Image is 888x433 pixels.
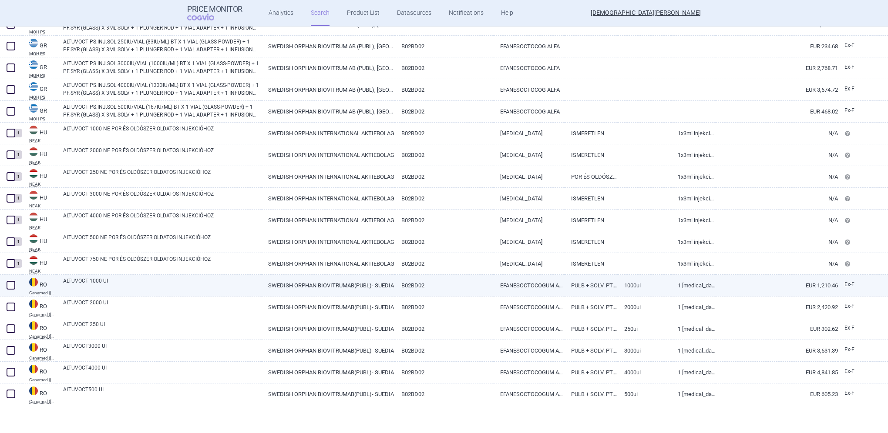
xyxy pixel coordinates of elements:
[395,57,493,79] a: B02BD02
[494,57,565,79] a: EFANESOCTOCOG ALFA
[187,5,242,13] strong: Price Monitor
[494,123,565,144] a: [MEDICAL_DATA]
[844,86,854,92] span: Ex-factory price
[494,362,565,383] a: EFANESOCTOCOGUM ALFA
[29,182,57,187] abbr: NEAK — PUPHA database published by the National Health Insurance Fund of Hungary.
[565,123,618,144] a: ISMERETLEN
[23,299,57,317] a: ROROCanamed ([DOMAIN_NAME] - Canamed Annex 1)
[716,101,838,122] a: EUR 468.02
[494,253,565,274] a: [MEDICAL_DATA]
[395,101,493,122] a: B02BD02
[63,386,262,401] a: ALTUVOCT500 UI
[844,281,854,287] span: Ex-factory price
[29,204,57,208] abbr: NEAK — PUPHA database published by the National Health Insurance Fund of Hungary.
[618,318,671,340] a: 250UI
[29,213,38,221] img: Hungary
[844,64,854,70] span: Ex-factory price
[262,318,395,340] a: SWEDISH ORPHAN BIOVITRUMAB(PUBL)- SUEDIA
[395,123,493,144] a: B02BD02
[618,383,671,405] a: 500UI
[23,125,57,143] a: HUHUNEAK
[565,188,618,209] a: ISMERETLEN
[844,325,854,331] span: Ex-factory price
[262,362,395,383] a: SWEDISH ORPHAN BIOVITRUMAB(PUBL)- SUEDIA
[14,259,22,268] div: 1
[565,253,618,274] a: ISMERETLEN
[23,364,57,382] a: ROROCanamed ([DOMAIN_NAME] - Canamed Annex 1)
[29,291,57,295] abbr: Canamed (Legislatie.just.ro - Canamed Annex 1) — List of maximum prices for domestic purposes. Un...
[29,160,57,165] abbr: NEAK — PUPHA database published by the National Health Insurance Fund of Hungary.
[716,340,838,361] a: EUR 3,631.39
[838,39,870,52] a: Ex-F
[716,231,838,253] a: N/A
[29,334,57,339] abbr: Canamed (Legislatie.just.ro - Canamed Annex 1) — List of maximum prices for domestic purposes. Un...
[63,81,262,97] a: ALTUVOCT PS.INJ.SOL 4000IU/VIAL (1333IU/ML) BT X 1 VIAL (GLASS-POWDER) + 1 PF.SYR (GLASS) X 3ML S...
[494,101,565,122] a: EFANESOCTOCOG ALFA
[671,188,716,209] a: 1x3ml injekciós üvegben + 1 db előretöltött fecskendő + 1 db dugattyúrúd + 1 db injekciósüveg-ada...
[716,210,838,231] a: N/A
[29,400,57,404] abbr: Canamed (Legislatie.just.ro - Canamed Annex 1) — List of maximum prices for domestic purposes. Un...
[844,42,854,48] span: Ex-factory price
[716,166,838,187] a: N/A
[494,210,565,231] a: [MEDICAL_DATA]
[23,212,57,230] a: HUHUNEAK
[63,212,262,227] a: ALTUVOCT 4000 NE POR ÉS OLDÓSZER OLDATOS INJEKCIÓHOZ
[23,147,57,165] a: HUHUNEAK
[262,253,395,274] a: SWEDISH ORPHAN INTERNATIONAL AKTIEBOLAG
[63,277,262,293] a: ALTUVOCT 1000 UI
[262,101,395,122] a: SWEDISH ORPHAN BIOVITRUM AB (PUBL), [GEOGRAPHIC_DATA], [GEOGRAPHIC_DATA]
[29,365,38,373] img: Romania
[565,275,618,296] a: PULB + SOLV. PT. SOL. INJ.
[838,365,870,378] a: Ex-F
[14,150,22,159] div: 1
[63,320,262,336] a: ALTUVOCT 250 UI
[395,340,493,361] a: B02BD02
[29,126,38,134] img: Hungary
[23,233,57,252] a: HUHUNEAK
[844,390,854,396] span: Ex-factory price
[14,216,22,224] div: 1
[29,73,57,78] abbr: MOH PS — List of medicinal products published by the Ministry of Health, Greece.
[23,255,57,273] a: HUHUNEAK
[29,278,38,286] img: Romania
[395,144,493,166] a: B02BD02
[671,383,716,405] a: 1 [MEDICAL_DATA]. cu pulbere + 3 ml de solvent în seringa preumpluta + 1 tija a pistonului, 1 ada...
[716,362,838,383] a: EUR 4,841.85
[494,79,565,100] a: EFANESOCTOCOG ALFA
[838,300,870,313] a: Ex-F
[23,386,57,404] a: ROROCanamed ([DOMAIN_NAME] - Canamed Annex 1)
[395,383,493,405] a: B02BD02
[14,194,22,203] div: 1
[63,147,262,162] a: ALTUVOCT 2000 NE POR ÉS OLDÓSZER OLDATOS INJEKCIÓHOZ
[671,318,716,340] a: 1 [MEDICAL_DATA]. cu pulbere + 3 ml de solvent în seringa preumpluta + 1 tija a pistonului, 1 ada...
[844,368,854,374] span: Ex-factory price
[63,364,262,380] a: ALTUVOCT4000 UI
[716,275,838,296] a: EUR 1,210.46
[844,346,854,353] span: Ex-factory price
[494,296,565,318] a: EFANESOCTOCOGUM ALFA
[716,253,838,274] a: N/A
[494,340,565,361] a: EFANESOCTOCOGUM ALFA
[262,188,395,209] a: SWEDISH ORPHAN INTERNATIONAL AKTIEBOLAG
[395,318,493,340] a: B02BD02
[29,139,57,143] abbr: NEAK — PUPHA database published by the National Health Insurance Fund of Hungary.
[63,103,262,119] a: ALTUVOCT PS.INJ.SOL 500IU/VIAL (167IU/ML) BT X 1 VIAL (GLASS-POWDER) + 1 PF.SYR (GLASS) X 3ML SOL...
[29,313,57,317] abbr: Canamed (Legislatie.just.ro - Canamed Annex 1) — List of maximum prices for domestic purposes. Un...
[838,343,870,356] a: Ex-F
[716,383,838,405] a: EUR 605.23
[29,247,57,252] abbr: NEAK — PUPHA database published by the National Health Insurance Fund of Hungary.
[29,147,38,156] img: Hungary
[63,255,262,271] a: ALTUVOCT 750 NE POR ÉS OLDÓSZER OLDATOS INJEKCIÓHOZ
[618,296,671,318] a: 2000UI
[23,277,57,295] a: ROROCanamed ([DOMAIN_NAME] - Canamed Annex 1)
[29,300,38,308] img: Romania
[262,275,395,296] a: SWEDISH ORPHAN BIOVITRUMAB(PUBL)- SUEDIA
[395,36,493,57] a: B02BD02
[63,125,262,140] a: ALTUVOCT 1000 NE POR ÉS OLDÓSZER OLDATOS INJEKCIÓHOZ
[565,318,618,340] a: PULB + SOLV. PT. SOL. INJ.
[262,36,395,57] a: SWEDISH ORPHAN BIOVITRUM AB (PUBL), [GEOGRAPHIC_DATA], [GEOGRAPHIC_DATA]
[262,79,395,100] a: SWEDISH ORPHAN BIOVITRUM AB (PUBL), [GEOGRAPHIC_DATA], [GEOGRAPHIC_DATA]
[262,383,395,405] a: SWEDISH ORPHAN BIOVITRUMAB(PUBL)- SUEDIA
[23,190,57,208] a: HUHUNEAK
[565,362,618,383] a: PULB + SOLV. PT. SOL. INJ.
